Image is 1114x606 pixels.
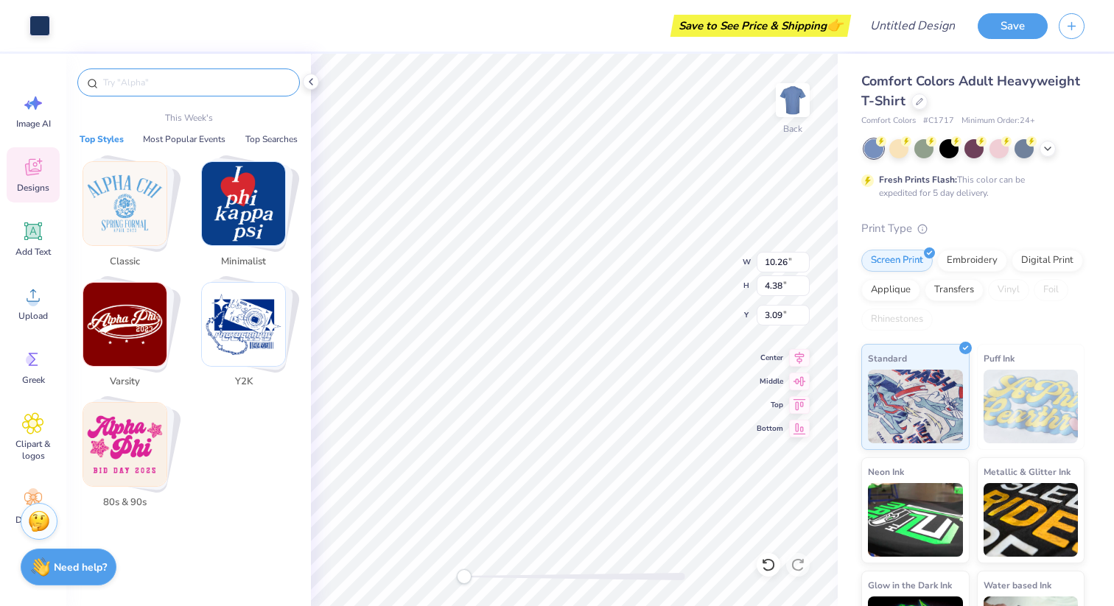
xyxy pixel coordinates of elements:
button: Stack Card Button Varsity [74,282,185,395]
button: Stack Card Button 80s & 90s [74,402,185,515]
span: Metallic & Glitter Ink [984,464,1071,479]
div: This color can be expedited for 5 day delivery. [879,173,1060,200]
input: Try "Alpha" [102,75,290,90]
img: Classic [83,162,167,245]
span: Varsity [101,375,149,390]
button: Stack Card Button Y2K [192,282,304,395]
img: Y2K [202,283,285,366]
img: Varsity [83,283,167,366]
span: Neon Ink [868,464,904,479]
button: Top Styles [75,132,128,147]
span: Decorate [15,514,51,526]
div: Back [783,122,802,135]
button: Stack Card Button Classic [74,161,185,275]
span: Minimum Order: 24 + [961,115,1035,127]
span: Add Text [15,246,51,258]
strong: Fresh Prints Flash: [879,174,957,186]
div: Applique [861,279,920,301]
span: Upload [18,310,48,322]
img: 80s & 90s [83,403,167,486]
div: Screen Print [861,250,933,272]
span: Center [757,352,783,364]
div: Transfers [925,279,984,301]
div: Embroidery [937,250,1007,272]
img: Standard [868,370,963,443]
div: Foil [1034,279,1068,301]
span: Classic [101,255,149,269]
span: Greek [22,374,45,386]
img: Back [778,85,808,115]
input: Untitled Design [858,11,967,40]
button: Top Searches [241,132,302,147]
span: Comfort Colors [861,115,916,127]
div: Vinyl [988,279,1029,301]
span: Designs [17,182,49,194]
span: Top [757,399,783,411]
button: Most Popular Events [139,132,230,147]
img: Neon Ink [868,483,963,557]
div: Digital Print [1012,250,1083,272]
span: Comfort Colors Adult Heavyweight T-Shirt [861,72,1080,110]
div: Print Type [861,220,1085,237]
span: Image AI [16,118,51,130]
span: Minimalist [220,255,267,269]
span: Bottom [757,423,783,434]
strong: Need help? [54,560,107,574]
img: Minimalist [202,162,285,245]
button: Save [978,13,1048,39]
img: Metallic & Glitter Ink [984,483,1079,557]
button: Stack Card Button Minimalist [192,161,304,275]
span: Standard [868,350,907,366]
img: Puff Ink [984,370,1079,443]
span: Water based Ink [984,577,1051,593]
div: Rhinestones [861,309,933,331]
span: Clipart & logos [9,438,57,462]
span: Puff Ink [984,350,1015,366]
div: Save to See Price & Shipping [674,15,847,37]
p: This Week's [165,111,213,124]
span: 80s & 90s [101,496,149,510]
span: Glow in the Dark Ink [868,577,952,593]
span: Y2K [220,375,267,390]
div: Accessibility label [457,569,472,584]
span: 👉 [827,16,843,34]
span: # C1717 [923,115,954,127]
span: Middle [757,376,783,387]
